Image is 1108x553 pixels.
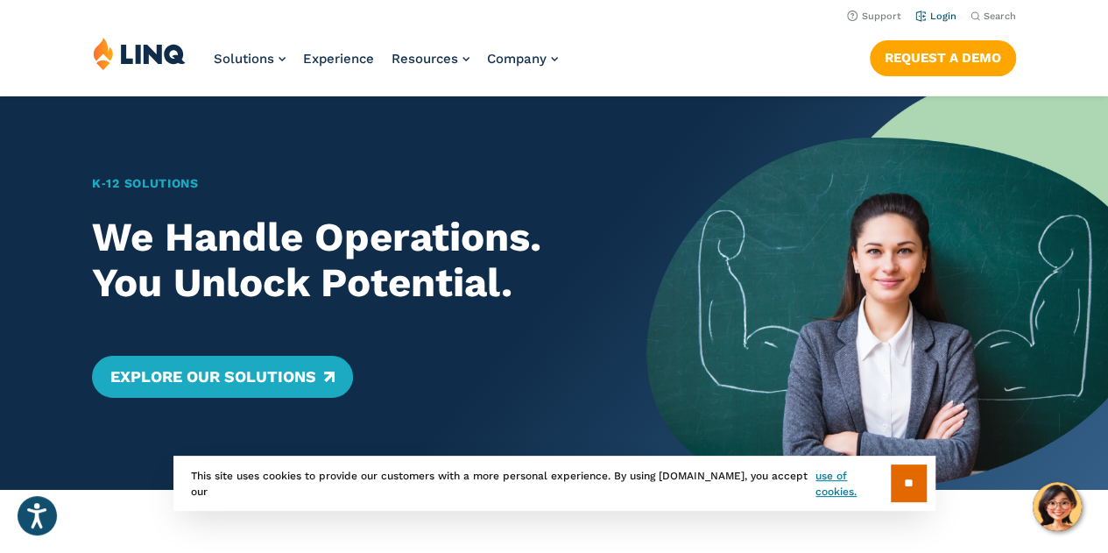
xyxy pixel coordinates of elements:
[870,37,1016,75] nav: Button Navigation
[847,11,901,22] a: Support
[392,51,458,67] span: Resources
[92,174,601,193] h1: K‑12 Solutions
[93,37,186,70] img: LINQ | K‑12 Software
[214,37,558,95] nav: Primary Navigation
[173,456,935,511] div: This site uses cookies to provide our customers with a more personal experience. By using [DOMAIN...
[214,51,274,67] span: Solutions
[1033,482,1082,531] button: Hello, have a question? Let’s chat.
[487,51,558,67] a: Company
[646,96,1108,490] img: Home Banner
[487,51,547,67] span: Company
[392,51,469,67] a: Resources
[214,51,286,67] a: Solutions
[970,10,1016,23] button: Open Search Bar
[815,468,890,500] a: use of cookies.
[915,11,956,22] a: Login
[303,51,374,67] a: Experience
[92,356,352,398] a: Explore Our Solutions
[870,40,1016,75] a: Request a Demo
[92,215,601,307] h2: We Handle Operations. You Unlock Potential.
[984,11,1016,22] span: Search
